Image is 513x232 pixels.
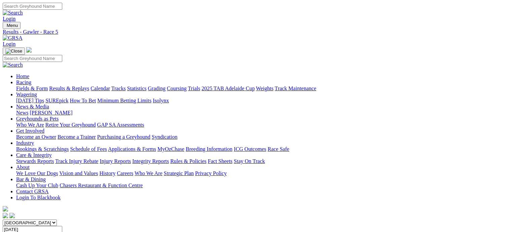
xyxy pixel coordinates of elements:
[208,158,232,164] a: Fact Sheets
[132,158,169,164] a: Integrity Reports
[58,134,96,140] a: Become a Trainer
[111,86,126,91] a: Tracks
[16,183,510,189] div: Bar & Dining
[3,47,25,55] button: Toggle navigation
[9,213,15,218] img: twitter.svg
[16,122,44,128] a: Who We Are
[97,122,144,128] a: GAP SA Assessments
[90,86,110,91] a: Calendar
[59,170,98,176] a: Vision and Values
[3,3,62,10] input: Search
[256,86,273,91] a: Weights
[45,98,68,103] a: SUREpick
[16,98,510,104] div: Wagering
[100,158,131,164] a: Injury Reports
[70,98,96,103] a: How To Bet
[16,134,56,140] a: Become an Owner
[201,86,255,91] a: 2025 TAB Adelaide Cup
[97,134,150,140] a: Purchasing a Greyhound
[164,170,194,176] a: Strategic Plan
[148,86,166,91] a: Grading
[16,86,48,91] a: Fields & Form
[49,86,89,91] a: Results & Replays
[234,158,265,164] a: Stay On Track
[135,170,162,176] a: Who We Are
[152,134,177,140] a: Syndication
[16,110,28,115] a: News
[16,104,49,109] a: News & Media
[16,146,510,152] div: Industry
[16,164,30,170] a: About
[16,116,59,122] a: Greyhounds as Pets
[3,41,15,47] a: Login
[3,10,23,16] img: Search
[16,152,52,158] a: Care & Integrity
[16,170,58,176] a: We Love Our Dogs
[16,122,510,128] div: Greyhounds as Pets
[16,158,54,164] a: Stewards Reports
[16,110,510,116] div: News & Media
[16,158,510,164] div: Care & Integrity
[3,55,62,62] input: Search
[127,86,147,91] a: Statistics
[30,110,72,115] a: [PERSON_NAME]
[3,206,8,211] img: logo-grsa-white.png
[99,170,115,176] a: History
[267,146,289,152] a: Race Safe
[157,146,184,152] a: MyOzChase
[26,47,32,53] img: logo-grsa-white.png
[234,146,266,152] a: ICG Outcomes
[170,158,207,164] a: Rules & Policies
[3,16,15,22] a: Login
[195,170,227,176] a: Privacy Policy
[97,98,151,103] a: Minimum Betting Limits
[16,92,37,97] a: Wagering
[16,134,510,140] div: Get Involved
[186,146,232,152] a: Breeding Information
[3,62,23,68] img: Search
[70,146,107,152] a: Schedule of Fees
[117,170,133,176] a: Careers
[153,98,169,103] a: Isolynx
[16,146,69,152] a: Bookings & Scratchings
[16,183,58,188] a: Cash Up Your Club
[3,35,23,41] img: GRSA
[5,48,22,54] img: Close
[45,122,96,128] a: Retire Your Greyhound
[16,170,510,176] div: About
[16,73,29,79] a: Home
[16,195,61,200] a: Login To Blackbook
[16,86,510,92] div: Racing
[16,140,34,146] a: Industry
[55,158,98,164] a: Track Injury Rebate
[108,146,156,152] a: Applications & Forms
[275,86,316,91] a: Track Maintenance
[7,23,18,28] span: Menu
[60,183,143,188] a: Chasers Restaurant & Function Centre
[3,29,510,35] a: Results - Gawler - Race 5
[3,213,8,218] img: facebook.svg
[16,98,44,103] a: [DATE] Tips
[16,176,46,182] a: Bar & Dining
[16,79,31,85] a: Racing
[16,189,48,194] a: Contact GRSA
[16,128,44,134] a: Get Involved
[167,86,187,91] a: Coursing
[188,86,200,91] a: Trials
[3,22,21,29] button: Toggle navigation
